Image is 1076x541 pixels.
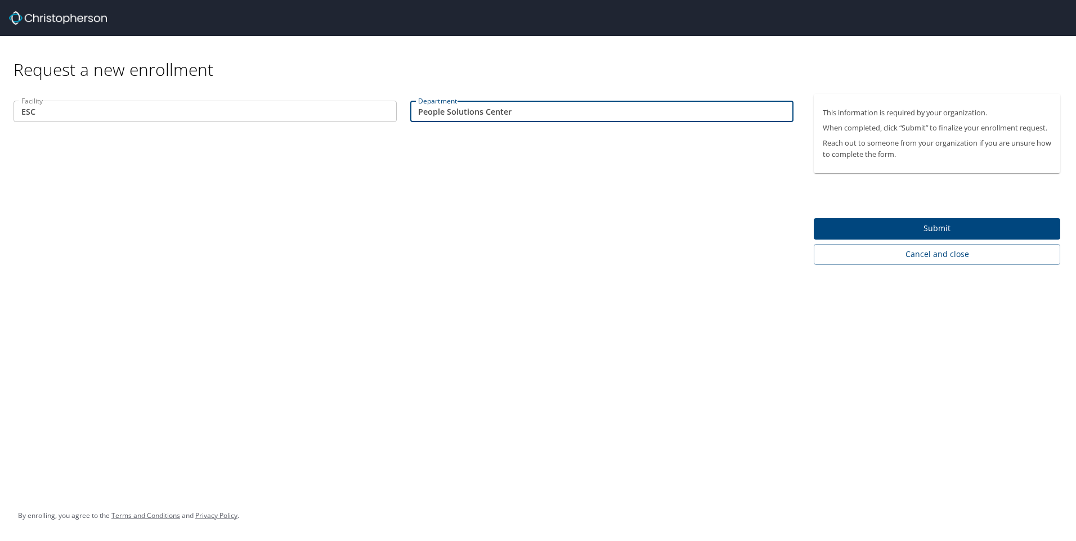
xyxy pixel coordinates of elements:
[195,511,237,520] a: Privacy Policy
[9,11,107,25] img: cbt logo
[823,222,1051,236] span: Submit
[14,36,1069,80] div: Request a new enrollment
[14,101,397,122] input: EX:
[823,247,1051,262] span: Cancel and close
[18,502,239,530] div: By enrolling, you agree to the and .
[111,511,180,520] a: Terms and Conditions
[823,123,1051,133] p: When completed, click “Submit” to finalize your enrollment request.
[814,218,1060,240] button: Submit
[814,244,1060,265] button: Cancel and close
[823,107,1051,118] p: This information is required by your organization.
[823,138,1051,159] p: Reach out to someone from your organization if you are unsure how to complete the form.
[410,101,793,122] input: EX:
